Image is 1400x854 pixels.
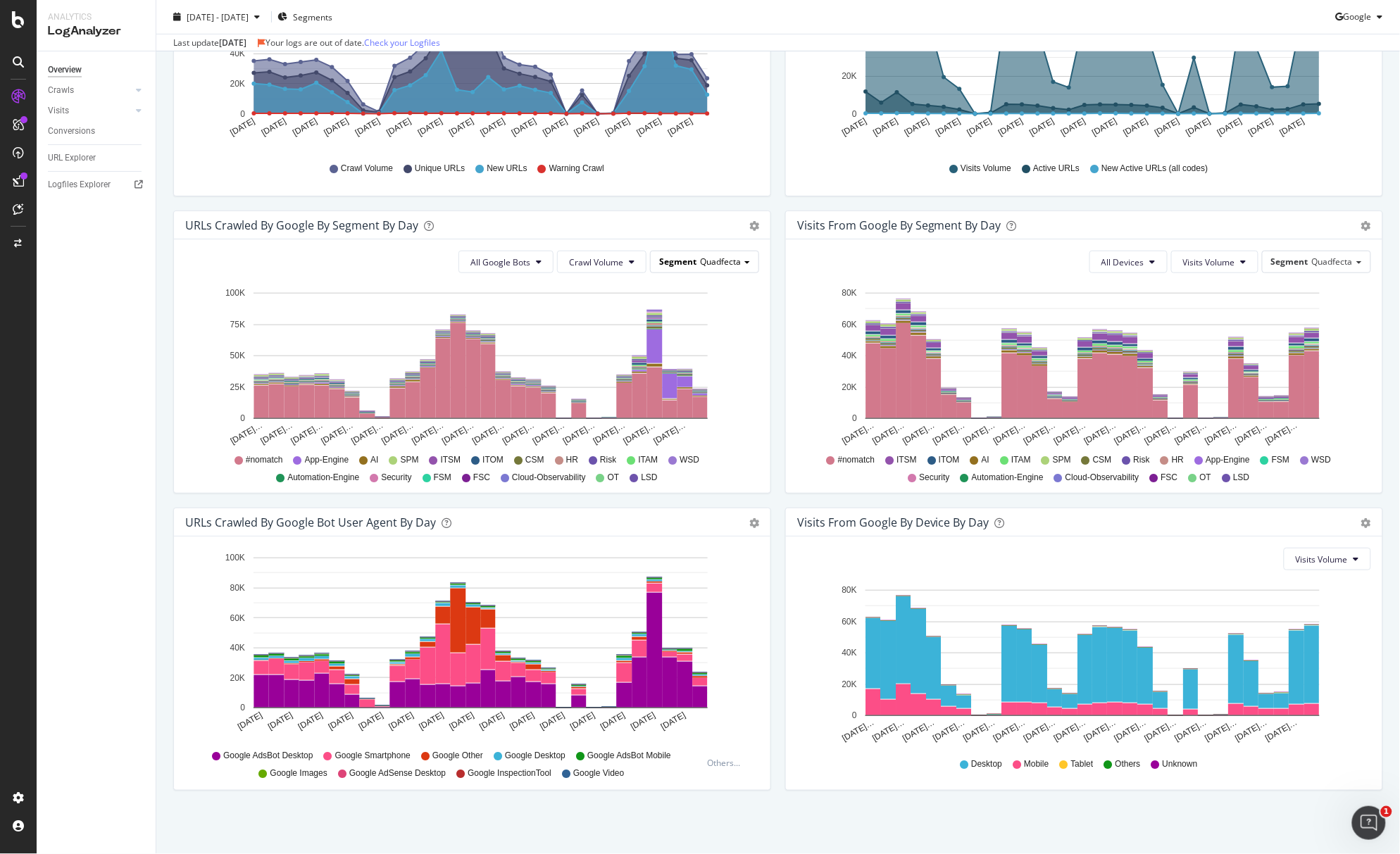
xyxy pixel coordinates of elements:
text: 20K [842,72,857,82]
text: 0 [852,414,857,424]
div: gear [749,518,759,528]
span: AI [370,454,378,466]
text: [DATE] [542,116,570,138]
text: [DATE] [935,116,963,138]
span: Google Smartphone [335,750,411,762]
text: [DATE] [479,116,507,138]
button: Crawl Volume [557,251,646,273]
div: Others... [707,757,746,769]
span: Risk [1134,454,1150,466]
a: Check your Logfiles [364,37,440,49]
button: Google [1336,6,1389,28]
text: [DATE] [387,710,415,732]
div: gear [1361,518,1371,528]
span: OT [608,472,620,484]
div: Logfiles Explorer [48,177,111,192]
div: Visits from Google By Segment By Day [797,218,1001,232]
text: [DATE] [1059,116,1087,138]
span: ITOM [482,454,504,466]
span: App-Engine [305,454,349,466]
text: 80K [230,584,245,594]
text: 40K [842,351,857,361]
text: [DATE] [840,116,868,138]
text: 0 [240,703,245,713]
span: Visits Volume [1296,553,1348,565]
text: [DATE] [1247,116,1275,138]
div: A chart. [185,548,753,743]
text: [DATE] [266,710,294,732]
span: ITSM [441,454,461,466]
span: Unique URLs [415,163,465,175]
span: Quadfecta [1312,256,1353,268]
text: 50K [230,351,245,361]
span: Segment [659,256,696,268]
span: Automation-Engine [287,472,359,484]
text: [DATE] [508,710,537,732]
span: OT [1200,472,1212,484]
span: FSC [473,472,490,484]
text: [DATE] [291,116,319,138]
span: ITAM [1011,454,1031,466]
span: ITSM [896,454,917,466]
text: [DATE] [599,710,627,732]
span: HR [566,454,578,466]
span: Unknown [1163,758,1198,770]
text: 60K [842,617,857,627]
span: Risk [600,454,616,466]
div: URLs Crawled by Google bot User Agent By Day [185,515,436,529]
span: New Active URLs (all codes) [1101,163,1208,175]
text: [DATE] [538,710,566,732]
span: #nomatch [246,454,283,466]
span: Tablet [1071,758,1094,770]
text: 40K [842,648,857,658]
text: [DATE] [1278,116,1306,138]
text: [DATE] [418,710,446,732]
span: Automation-Engine [972,472,1044,484]
button: Segments [277,6,332,28]
span: WSD [1311,454,1331,466]
span: Desktop [971,758,1002,770]
text: [DATE] [478,710,506,732]
iframe: Intercom live chat [1352,806,1386,840]
span: Google AdSense Desktop [349,767,446,779]
span: New URLs [487,163,527,175]
text: [DATE] [635,116,663,138]
div: gear [1361,221,1371,231]
div: Conversions [48,124,95,139]
text: [DATE] [1215,116,1244,138]
span: WSD [680,454,699,466]
div: Analytics [48,11,144,23]
span: Cloud-Observability [1065,472,1139,484]
text: [DATE] [1028,116,1056,138]
text: [DATE] [996,116,1025,138]
a: URL Explorer [48,151,146,165]
text: [DATE] [354,116,382,138]
text: [DATE] [296,710,325,732]
span: Others [1115,758,1141,770]
a: Visits [48,103,132,118]
text: [DATE] [573,116,601,138]
text: [DATE] [1122,116,1150,138]
span: ITAM [638,454,658,466]
text: [DATE] [903,116,931,138]
span: Google Other [432,750,483,762]
div: URL Explorer [48,151,96,165]
svg: A chart. [185,284,753,448]
span: All Devices [1101,256,1144,268]
span: All Google Bots [470,256,530,268]
span: Security [919,472,949,484]
span: SPM [401,454,419,466]
text: [DATE] [1091,116,1119,138]
span: LSD [1233,472,1249,484]
text: 0 [852,109,857,119]
div: Crawls [48,83,74,98]
span: [DATE] - [DATE] [187,11,249,23]
span: ITOM [939,454,960,466]
span: Google [1344,11,1372,23]
span: Segments [293,11,332,23]
span: AI [982,454,989,466]
text: 60K [230,613,245,623]
a: Crawls [48,83,132,98]
text: 0 [240,414,245,424]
